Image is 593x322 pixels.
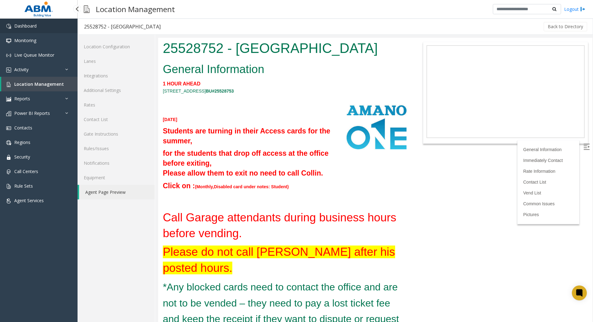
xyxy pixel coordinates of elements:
span: BU#25528753 [47,51,75,56]
a: Agent Page Preview [79,185,155,199]
a: Contact List [78,112,155,127]
a: Contact List [365,142,388,147]
a: General Information [365,109,404,114]
img: 'icon' [6,111,11,116]
img: 'icon' [6,198,11,203]
span: Activity [14,67,29,72]
a: Rates [78,98,155,112]
a: Pictures [365,174,381,179]
h2: General Information [5,24,249,40]
a: Additional Settings [78,83,155,98]
img: 'icon' [6,169,11,174]
a: Lanes [78,54,155,68]
div: 25528752 - [GEOGRAPHIC_DATA] [84,23,161,31]
span: for the students that drop off access at the office before exiting, [5,111,170,129]
span: Location Management [14,81,64,87]
img: logout [580,6,585,12]
h3: Location Management [93,2,178,17]
span: Please allow them to exit no need to call Collin. [5,131,165,139]
span: *Any blocked cards need to contact the office and are not to be vended – they need to pay a lost ... [5,244,241,303]
font: Call Garage attendants during business hours before vending. [5,173,238,202]
a: Gate Instructions [78,127,155,141]
img: pageIcon [84,2,90,17]
span: Live Queue Monitor [14,52,54,58]
a: Immediately Contact [365,120,405,125]
img: 4ca2cb36499e4655a26a614aba211760.jpg [188,66,249,112]
font: Please do not call [PERSON_NAME] after his posted hours. [5,208,237,237]
img: 'icon' [6,53,11,58]
a: Rules/Issues [78,141,155,156]
img: 'icon' [6,38,11,43]
img: Open/Close Sidebar Menu [425,106,431,112]
a: Rate Information [365,131,397,136]
img: 'icon' [6,67,11,72]
img: 'icon' [6,97,11,102]
img: 'icon' [6,24,11,29]
a: Location Management [1,77,78,91]
span: Power BI Reports [14,110,50,116]
span: Reports [14,96,30,102]
a: Integrations [78,68,155,83]
a: Common Issues [365,163,396,168]
span: Regions [14,139,30,145]
span: Call Centers [14,168,38,174]
font: [DATE] [5,79,19,84]
span: Monitoring [14,37,36,43]
span: (Monthly,Disabled card under notes: Student) [37,146,131,151]
span: Click on : [5,144,37,152]
img: 'icon' [6,82,11,87]
a: Equipment [78,170,155,185]
a: Logout [564,6,585,12]
img: 'icon' [6,126,11,131]
img: 'icon' [6,155,11,160]
img: 'icon' [6,184,11,189]
a: Location Configuration [78,39,155,54]
a: Notifications [78,156,155,170]
span: Security [14,154,30,160]
span: Agent Services [14,198,44,203]
span: Rule Sets [14,183,33,189]
font: 1 HOUR AHEAD [5,43,42,49]
a: Vend List [365,153,383,158]
button: Back to Directory [544,22,587,31]
span: Contacts [14,125,32,131]
img: 'icon' [6,140,11,145]
h1: 25528752 - [GEOGRAPHIC_DATA] [5,1,249,20]
span: Dashboard [14,23,37,29]
span: Students are turning in their Access cards for the summer, [5,89,172,107]
p: [STREET_ADDRESS] [5,50,249,57]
